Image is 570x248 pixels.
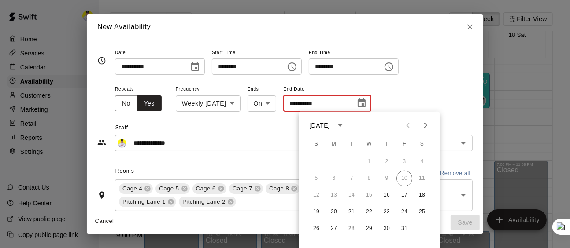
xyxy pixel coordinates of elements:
span: Frequency [176,84,241,95]
span: Date [115,47,205,59]
button: Yes [137,95,162,112]
button: Open [457,137,470,150]
button: Choose time, selected time is 9:00 PM [380,58,398,76]
div: Cage 5 [155,183,189,194]
svg: Timing [97,56,106,65]
span: Rooms [115,168,134,174]
button: 18 [414,187,430,203]
div: On [248,95,277,112]
span: Pitching Lane 1 [119,197,169,206]
div: Cage 7 [229,183,263,194]
button: 29 [361,221,377,237]
span: Wednesday [361,135,377,153]
svg: Staff [97,138,106,147]
span: Start Time [212,47,302,59]
span: Cage 8 [266,184,292,193]
button: 27 [326,221,342,237]
div: [DATE] [309,120,330,130]
button: Cancel [90,215,118,228]
span: Repeats [115,84,169,95]
span: Friday [396,135,412,153]
span: Cage 5 [155,184,182,193]
button: 25 [414,204,430,220]
span: End Time [309,47,399,59]
button: Close [462,19,478,35]
button: 17 [396,187,412,203]
button: Choose date, selected date is Oct 16, 2025 [186,58,204,76]
button: 19 [308,204,324,220]
span: Staff [115,121,473,135]
button: 26 [308,221,324,237]
button: Open [457,189,470,201]
button: 16 [379,187,395,203]
div: Pitching Lane 1 [119,197,176,207]
button: 23 [379,204,395,220]
span: Cage 6 [192,184,219,193]
span: Ends [248,84,277,95]
button: calendar view is open, switch to year view [333,118,348,133]
button: 28 [344,221,359,237]
span: Tuesday [344,135,359,153]
span: Saturday [414,135,430,153]
div: outlined button group [115,95,162,112]
div: Cage 6 [192,183,226,194]
span: Monday [326,135,342,153]
span: End Date [283,84,371,95]
button: 31 [396,221,412,237]
button: Choose date [353,95,370,112]
span: Pitching Lane 2 [179,197,229,206]
div: Weekly [DATE] [176,95,241,112]
button: 21 [344,204,359,220]
button: 20 [326,204,342,220]
div: Pitching Lane 2 [179,197,236,207]
h6: New Availability [97,21,151,33]
span: Sunday [308,135,324,153]
span: Cage 4 [119,184,146,193]
span: Cage 7 [229,184,256,193]
svg: Rooms [97,191,106,200]
img: Justin Richard [118,139,126,148]
button: Choose time, selected time is 8:00 PM [283,58,301,76]
div: Cage 4 [119,183,153,194]
button: Remove all [438,167,473,180]
button: 30 [379,221,395,237]
button: Next month [417,117,434,134]
button: 22 [361,204,377,220]
div: Cage 8 [266,183,300,194]
button: 24 [396,204,412,220]
button: No [115,95,137,112]
span: Thursday [379,135,395,153]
